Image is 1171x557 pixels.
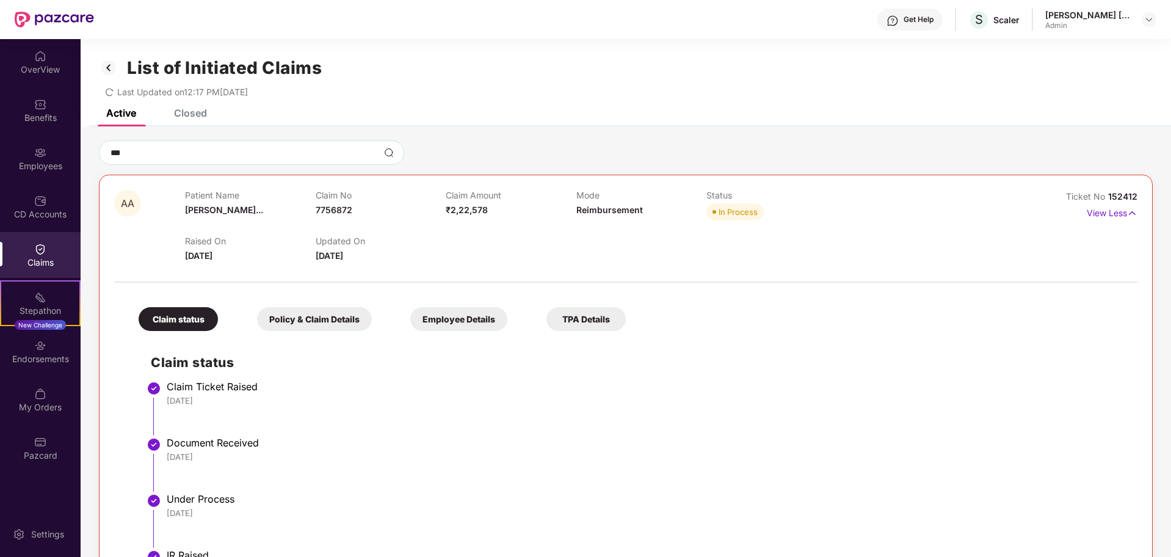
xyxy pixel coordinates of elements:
img: svg+xml;base64,PHN2ZyBpZD0iU3RlcC1Eb25lLTMyeDMyIiB4bWxucz0iaHR0cDovL3d3dy53My5vcmcvMjAwMC9zdmciIH... [147,381,161,396]
span: [DATE] [185,250,212,261]
img: svg+xml;base64,PHN2ZyBpZD0iU2V0dGluZy0yMHgyMCIgeG1sbnM9Imh0dHA6Ly93d3cudzMub3JnLzIwMDAvc3ZnIiB3aW... [13,528,25,541]
span: [PERSON_NAME]... [185,205,263,215]
img: svg+xml;base64,PHN2ZyBpZD0iQ2xhaW0iIHhtbG5zPSJodHRwOi8vd3d3LnczLm9yZy8yMDAwL3N2ZyIgd2lkdGg9IjIwIi... [34,243,46,255]
div: Scaler [993,14,1020,26]
div: [PERSON_NAME] [PERSON_NAME] [1045,9,1131,21]
div: Active [106,107,136,119]
div: Get Help [904,15,934,24]
div: [DATE] [167,395,1125,406]
div: Closed [174,107,207,119]
div: Document Received [167,437,1125,449]
p: Claim No [316,190,446,200]
h2: Claim status [151,352,1125,373]
div: New Challenge [15,320,66,330]
span: AA [121,198,134,209]
img: svg+xml;base64,PHN2ZyBpZD0iRW1wbG95ZWVzIiB4bWxucz0iaHR0cDovL3d3dy53My5vcmcvMjAwMC9zdmciIHdpZHRoPS... [34,147,46,159]
span: Last Updated on 12:17 PM[DATE] [117,87,248,97]
span: 152412 [1108,191,1137,202]
div: Admin [1045,21,1131,31]
div: Settings [27,528,68,541]
span: S [975,12,983,27]
h1: List of Initiated Claims [127,57,322,78]
span: redo [105,87,114,97]
img: svg+xml;base64,PHN2ZyB3aWR0aD0iMzIiIGhlaWdodD0iMzIiIHZpZXdCb3g9IjAgMCAzMiAzMiIgZmlsbD0ibm9uZSIgeG... [99,57,118,78]
span: Ticket No [1066,191,1108,202]
img: svg+xml;base64,PHN2ZyBpZD0iRHJvcGRvd24tMzJ4MzIiIHhtbG5zPSJodHRwOi8vd3d3LnczLm9yZy8yMDAwL3N2ZyIgd2... [1144,15,1154,24]
p: Status [706,190,836,200]
img: svg+xml;base64,PHN2ZyBpZD0iQmVuZWZpdHMiIHhtbG5zPSJodHRwOi8vd3d3LnczLm9yZy8yMDAwL3N2ZyIgd2lkdGg9Ij... [34,98,46,111]
div: Claim status [139,307,218,331]
p: Claim Amount [446,190,576,200]
span: ₹2,22,578 [446,205,488,215]
span: [DATE] [316,250,343,261]
div: Under Process [167,493,1125,505]
img: svg+xml;base64,PHN2ZyBpZD0iU2VhcmNoLTMyeDMyIiB4bWxucz0iaHR0cDovL3d3dy53My5vcmcvMjAwMC9zdmciIHdpZH... [384,148,394,158]
img: svg+xml;base64,PHN2ZyB4bWxucz0iaHR0cDovL3d3dy53My5vcmcvMjAwMC9zdmciIHdpZHRoPSIxNyIgaGVpZ2h0PSIxNy... [1127,206,1137,220]
div: Employee Details [410,307,507,331]
img: svg+xml;base64,PHN2ZyBpZD0iSG9tZSIgeG1sbnM9Imh0dHA6Ly93d3cudzMub3JnLzIwMDAvc3ZnIiB3aWR0aD0iMjAiIG... [34,50,46,62]
p: Patient Name [185,190,315,200]
div: TPA Details [546,307,626,331]
span: Reimbursement [576,205,643,215]
div: [DATE] [167,451,1125,462]
div: Policy & Claim Details [257,307,372,331]
img: New Pazcare Logo [15,12,94,27]
p: View Less [1087,203,1137,220]
img: svg+xml;base64,PHN2ZyBpZD0iSGVscC0zMngzMiIgeG1sbnM9Imh0dHA6Ly93d3cudzMub3JnLzIwMDAvc3ZnIiB3aWR0aD... [886,15,899,27]
img: svg+xml;base64,PHN2ZyBpZD0iU3RlcC1Eb25lLTMyeDMyIiB4bWxucz0iaHR0cDovL3d3dy53My5vcmcvMjAwMC9zdmciIH... [147,437,161,452]
img: svg+xml;base64,PHN2ZyB4bWxucz0iaHR0cDovL3d3dy53My5vcmcvMjAwMC9zdmciIHdpZHRoPSIyMSIgaGVpZ2h0PSIyMC... [34,291,46,304]
div: In Process [719,206,758,218]
span: 7756872 [316,205,352,215]
img: svg+xml;base64,PHN2ZyBpZD0iU3RlcC1Eb25lLTMyeDMyIiB4bWxucz0iaHR0cDovL3d3dy53My5vcmcvMjAwMC9zdmciIH... [147,493,161,508]
img: svg+xml;base64,PHN2ZyBpZD0iQ0RfQWNjb3VudHMiIGRhdGEtbmFtZT0iQ0QgQWNjb3VudHMiIHhtbG5zPSJodHRwOi8vd3... [34,195,46,207]
img: svg+xml;base64,PHN2ZyBpZD0iTXlfT3JkZXJzIiBkYXRhLW5hbWU9Ik15IE9yZGVycyIgeG1sbnM9Imh0dHA6Ly93d3cudz... [34,388,46,400]
p: Mode [576,190,706,200]
div: Stepathon [1,305,79,317]
p: Raised On [185,236,315,246]
img: svg+xml;base64,PHN2ZyBpZD0iRW5kb3JzZW1lbnRzIiB4bWxucz0iaHR0cDovL3d3dy53My5vcmcvMjAwMC9zdmciIHdpZH... [34,340,46,352]
p: Updated On [316,236,446,246]
div: Claim Ticket Raised [167,380,1125,393]
div: [DATE] [167,508,1125,519]
img: svg+xml;base64,PHN2ZyBpZD0iUGF6Y2FyZCIgeG1sbnM9Imh0dHA6Ly93d3cudzMub3JnLzIwMDAvc3ZnIiB3aWR0aD0iMj... [34,436,46,448]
